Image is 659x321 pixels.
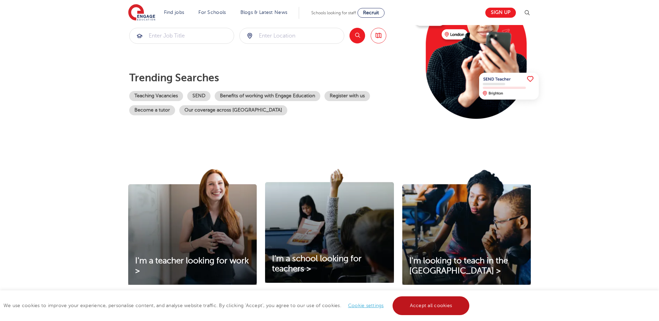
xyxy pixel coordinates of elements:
a: I'm a teacher looking for work > [128,256,257,276]
span: I'm a teacher looking for work > [135,256,249,275]
a: Become a tutor [129,105,175,115]
input: Submit [240,28,344,43]
a: I'm looking to teach in the [GEOGRAPHIC_DATA] > [402,256,531,276]
p: Trending searches [129,72,410,84]
span: Recruit [363,10,379,15]
span: I'm looking to teach in the [GEOGRAPHIC_DATA] > [409,256,508,275]
input: Submit [130,28,234,43]
img: Engage Education [128,4,155,22]
div: Submit [129,28,234,44]
a: SEND [187,91,211,101]
a: Blogs & Latest News [240,10,288,15]
a: Register with us [324,91,370,101]
a: Teaching Vacancies [129,91,183,101]
div: Submit [239,28,344,44]
a: Our coverage across [GEOGRAPHIC_DATA] [179,105,287,115]
img: I'm a school looking for teachers [265,169,394,283]
a: Benefits of working with Engage Education [215,91,320,101]
img: I'm a teacher looking for work [128,169,257,285]
a: I'm a school looking for teachers > [265,254,394,274]
a: Accept all cookies [393,296,470,315]
a: Find jobs [164,10,184,15]
img: I'm looking to teach in the UK [402,169,531,285]
span: I'm a school looking for teachers > [272,254,362,273]
a: Recruit [357,8,385,18]
a: For Schools [198,10,226,15]
span: We use cookies to improve your experience, personalise content, and analyse website traffic. By c... [3,303,471,308]
span: Schools looking for staff [311,10,356,15]
a: Sign up [485,8,516,18]
a: Cookie settings [348,303,384,308]
button: Search [349,28,365,43]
